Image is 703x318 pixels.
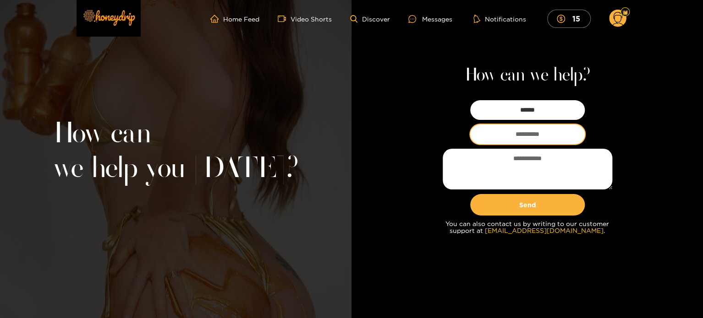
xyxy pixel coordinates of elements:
a: Home Feed [210,15,259,23]
h2: How can we help? [465,65,590,86]
button: 15 [547,10,591,27]
a: Video Shorts [278,15,332,23]
img: Fan Level [622,10,628,15]
button: Notifications [471,14,529,23]
a: [EMAIL_ADDRESS][DOMAIN_NAME] [485,227,604,234]
div: Messages [408,14,452,24]
p: You can also contact us by writing to our customer support at . [443,220,612,234]
span: video-camera [278,15,291,23]
button: Send [470,194,585,216]
mark: 15 [571,14,581,23]
a: Discover [350,15,390,23]
span: dollar [557,15,570,23]
h1: How can we help you [DATE]? [53,117,298,187]
span: home [210,15,223,23]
